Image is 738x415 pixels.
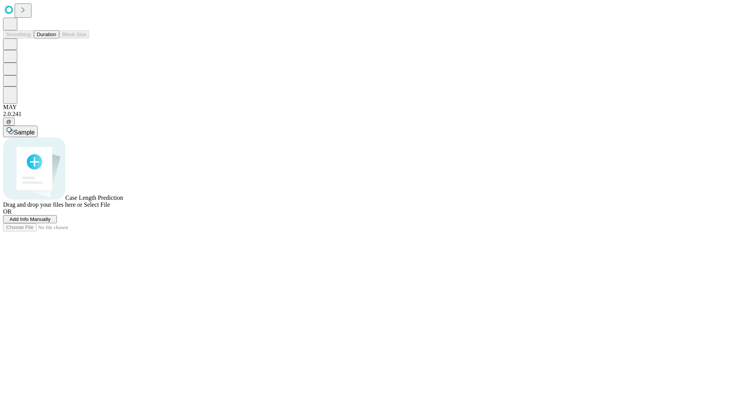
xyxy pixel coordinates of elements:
[6,119,12,124] span: @
[3,208,12,215] span: OR
[59,30,89,38] button: Block Size
[3,118,15,126] button: @
[3,215,57,223] button: Add Info Manually
[3,126,38,137] button: Sample
[84,201,110,208] span: Select File
[3,30,34,38] button: Smoothing
[10,216,51,222] span: Add Info Manually
[34,30,59,38] button: Duration
[3,111,735,118] div: 2.0.241
[65,194,123,201] span: Case Length Prediction
[3,201,82,208] span: Drag and drop your files here or
[3,104,735,111] div: MAY
[14,129,35,136] span: Sample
